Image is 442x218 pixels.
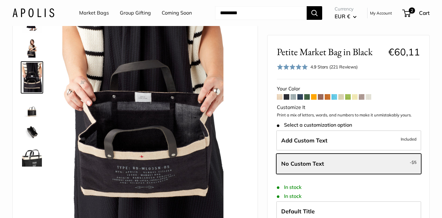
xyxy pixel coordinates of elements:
[22,97,42,117] img: Petite Market Bag in Black
[277,112,420,118] p: Print a mix of letters, words, and numbers to make it unmistakably yours.
[276,130,421,150] label: Add Custom Text
[281,208,315,215] span: Default Title
[21,146,43,168] a: description_Super soft leather handles.
[22,63,42,92] img: Petite Market Bag in Black
[21,37,43,59] a: Petite Market Bag in Black
[307,6,322,20] button: Search
[277,46,383,58] span: Petite Market Bag in Black
[277,103,420,112] div: Customize It
[22,147,42,167] img: description_Super soft leather handles.
[21,61,43,94] a: Petite Market Bag in Black
[412,160,417,165] span: $5
[388,46,420,58] span: €60,11
[277,122,352,128] span: Select a customization option
[277,184,301,190] span: In stock
[335,11,357,21] button: EUR €
[162,8,192,18] a: Coming Soon
[21,96,43,118] a: Petite Market Bag in Black
[409,7,415,14] span: 2
[277,63,358,72] div: 4.9 Stars (221 Reviews)
[277,193,301,199] span: In stock
[215,6,307,20] input: Search...
[120,8,151,18] a: Group Gifting
[403,8,430,18] a: 2 Cart
[419,10,430,16] span: Cart
[370,9,392,17] a: My Account
[79,8,109,18] a: Market Bags
[21,121,43,143] a: description_Spacious inner area with room for everything.
[310,63,358,70] div: 4.9 Stars (221 Reviews)
[281,137,327,144] span: Add Custom Text
[410,159,417,166] span: -
[335,13,350,20] span: EUR €
[22,122,42,142] img: description_Spacious inner area with room for everything.
[12,8,54,17] img: Apolis
[281,160,324,167] span: No Custom Text
[335,5,357,13] span: Currency
[401,135,417,142] span: Included
[22,38,42,58] img: Petite Market Bag in Black
[276,154,421,174] label: Leave Blank
[277,84,420,94] div: Your Color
